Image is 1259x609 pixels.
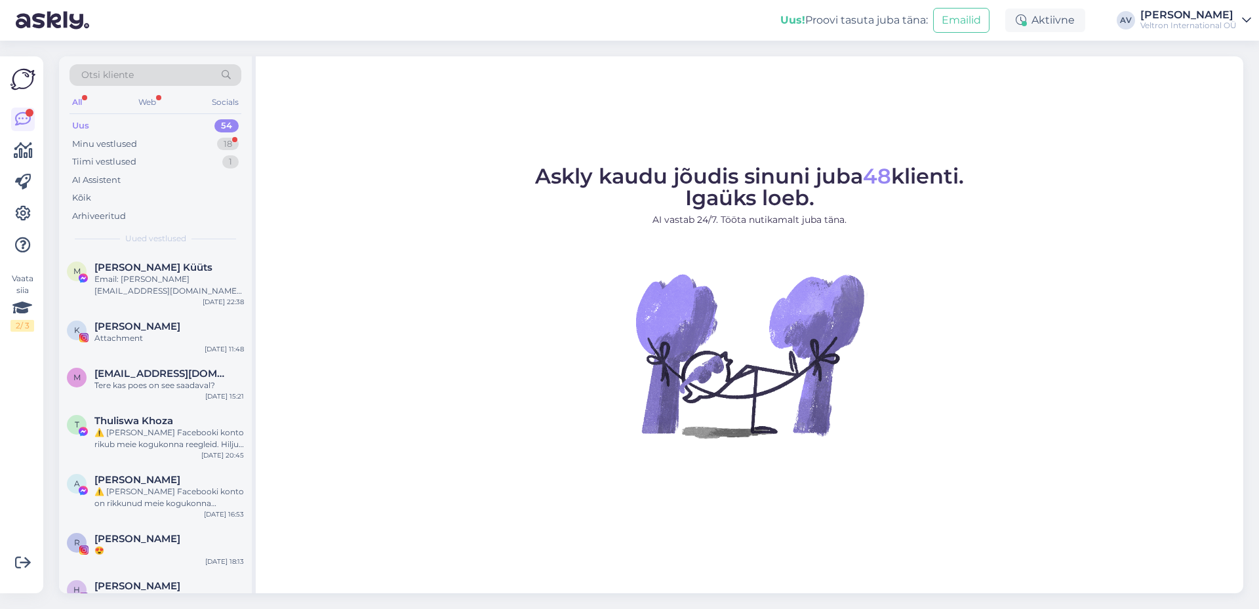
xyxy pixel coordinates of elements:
[136,94,159,111] div: Web
[1140,10,1251,31] a: [PERSON_NAME]Veltron International OÜ
[214,119,239,132] div: 54
[94,321,180,332] span: Kristin Kerro
[81,68,134,82] span: Otsi kliente
[70,94,85,111] div: All
[74,325,80,335] span: K
[75,420,79,429] span: T
[535,163,964,210] span: Askly kaudu jõudis sinuni juba klienti. Igaüks loeb.
[72,138,137,151] div: Minu vestlused
[201,450,244,460] div: [DATE] 20:45
[94,415,173,427] span: Thuliswa Khoza
[72,155,136,168] div: Tiimi vestlused
[780,12,928,28] div: Proovi tasuta juba täna:
[217,138,239,151] div: 18
[94,486,244,509] div: ⚠️ [PERSON_NAME] Facebooki konto on rikkunud meie kogukonna standardeid. Meie süsteem on saanud p...
[94,592,244,604] div: Attachment
[205,344,244,354] div: [DATE] 11:48
[94,332,244,344] div: Attachment
[10,273,34,332] div: Vaata siia
[94,533,180,545] span: Rait Kristal
[631,237,868,473] img: No Chat active
[1140,10,1237,20] div: [PERSON_NAME]
[94,580,180,592] span: Hanno Tank
[94,545,244,557] div: 😍
[73,585,80,595] span: H
[72,174,121,187] div: AI Assistent
[72,119,89,132] div: Uus
[10,67,35,92] img: Askly Logo
[204,509,244,519] div: [DATE] 16:53
[10,320,34,332] div: 2 / 3
[94,262,212,273] span: Merle Küüts
[72,210,126,223] div: Arhiveeritud
[863,163,891,189] span: 48
[125,233,186,245] span: Uued vestlused
[205,557,244,566] div: [DATE] 18:13
[933,8,989,33] button: Emailid
[73,372,81,382] span: m
[73,266,81,276] span: M
[535,213,964,227] p: AI vastab 24/7. Tööta nutikamalt juba täna.
[94,273,244,297] div: Email: [PERSON_NAME][EMAIL_ADDRESS][DOMAIN_NAME] Date of birth: [DEMOGRAPHIC_DATA] Full name: [PE...
[1140,20,1237,31] div: Veltron International OÜ
[222,155,239,168] div: 1
[94,368,231,380] span: m.nommilo@gmail.com
[203,297,244,307] div: [DATE] 22:38
[74,479,80,488] span: A
[72,191,91,205] div: Kõik
[94,427,244,450] div: ⚠️ [PERSON_NAME] Facebooki konto rikub meie kogukonna reegleid. Hiljuti on meie süsteem saanud ka...
[1117,11,1135,29] div: AV
[1005,9,1085,32] div: Aktiivne
[94,380,244,391] div: Tere kas poes on see saadaval?
[94,474,180,486] span: Abraham Fernando
[74,538,80,547] span: R
[205,391,244,401] div: [DATE] 15:21
[780,14,805,26] b: Uus!
[209,94,241,111] div: Socials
